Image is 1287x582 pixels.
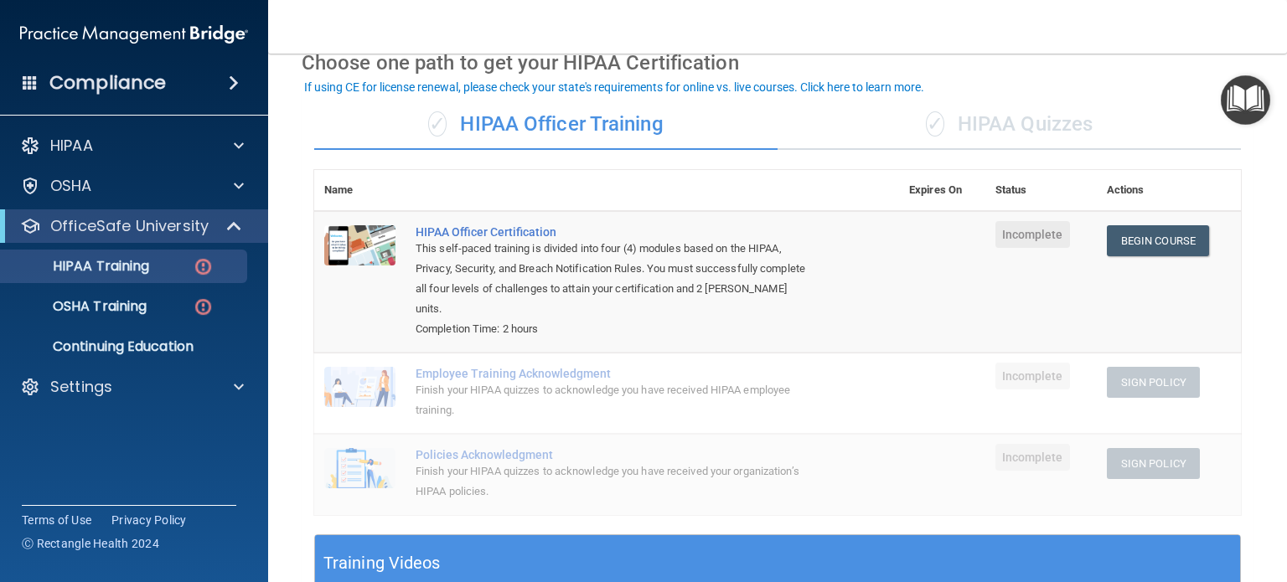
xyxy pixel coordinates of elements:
[995,444,1070,471] span: Incomplete
[193,296,214,317] img: danger-circle.6113f641.png
[428,111,447,136] span: ✓
[416,448,815,461] div: Policies Acknowledgment
[323,549,441,578] h5: Training Videos
[416,380,815,420] div: Finish your HIPAA quizzes to acknowledge you have received HIPAA employee training.
[11,338,240,355] p: Continuing Education
[1107,225,1209,256] a: Begin Course
[1107,367,1200,398] button: Sign Policy
[50,377,112,397] p: Settings
[22,535,159,552] span: Ⓒ Rectangle Health 2024
[926,111,944,136] span: ✓
[314,100,778,150] div: HIPAA Officer Training
[111,512,187,528] a: Privacy Policy
[50,216,209,236] p: OfficeSafe University
[416,319,815,339] div: Completion Time: 2 hours
[899,170,985,211] th: Expires On
[20,18,248,51] img: PMB logo
[11,298,147,315] p: OSHA Training
[20,377,244,397] a: Settings
[416,367,815,380] div: Employee Training Acknowledgment
[302,79,927,95] button: If using CE for license renewal, please check your state's requirements for online vs. live cours...
[314,170,406,211] th: Name
[416,239,815,319] div: This self-paced training is divided into four (4) modules based on the HIPAA, Privacy, Security, ...
[416,461,815,502] div: Finish your HIPAA quizzes to acknowledge you have received your organization’s HIPAA policies.
[995,363,1070,389] span: Incomplete
[1107,448,1200,479] button: Sign Policy
[22,512,91,528] a: Terms of Use
[995,221,1070,248] span: Incomplete
[20,176,244,196] a: OSHA
[11,258,149,275] p: HIPAA Training
[50,176,92,196] p: OSHA
[416,225,815,239] a: HIPAA Officer Certification
[20,136,244,156] a: HIPAA
[193,256,214,277] img: danger-circle.6113f641.png
[1221,75,1270,125] button: Open Resource Center
[985,170,1097,211] th: Status
[50,136,93,156] p: HIPAA
[1097,170,1241,211] th: Actions
[304,81,924,93] div: If using CE for license renewal, please check your state's requirements for online vs. live cours...
[49,71,166,95] h4: Compliance
[302,39,1253,87] div: Choose one path to get your HIPAA Certification
[778,100,1241,150] div: HIPAA Quizzes
[20,216,243,236] a: OfficeSafe University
